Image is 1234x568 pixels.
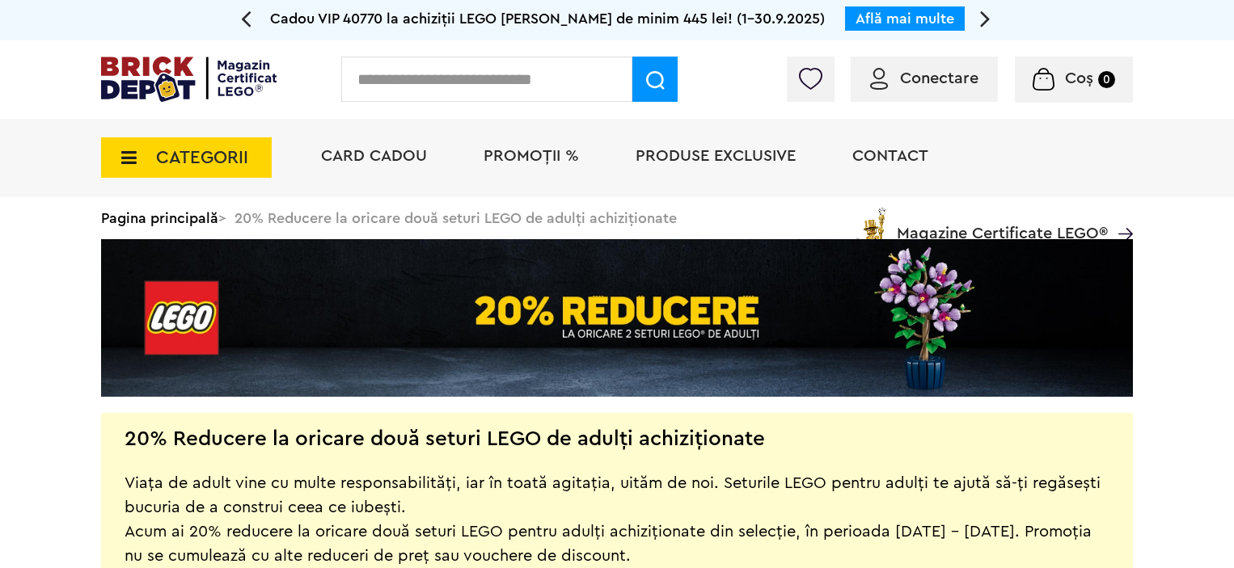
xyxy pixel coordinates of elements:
h2: 20% Reducere la oricare două seturi LEGO de adulți achiziționate [125,431,765,447]
a: Card Cadou [321,148,427,164]
a: PROMOȚII % [484,148,579,164]
a: Produse exclusive [636,148,796,164]
span: CATEGORII [156,149,248,166]
div: Viața de adult vine cu multe responsabilități, iar în toată agitația, uităm de noi. Seturile LEGO... [125,447,1109,568]
small: 0 [1098,71,1115,88]
img: Landing page banner [101,239,1133,397]
a: Contact [852,148,928,164]
span: Magazine Certificate LEGO® [897,204,1108,242]
span: Cadou VIP 40770 la achiziții LEGO [PERSON_NAME] de minim 445 lei! (1-30.9.2025) [270,11,825,26]
a: Magazine Certificate LEGO® [1108,204,1133,221]
span: Coș [1065,70,1093,86]
a: Află mai multe [856,11,954,26]
a: Conectare [870,70,978,86]
span: Conectare [900,70,978,86]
